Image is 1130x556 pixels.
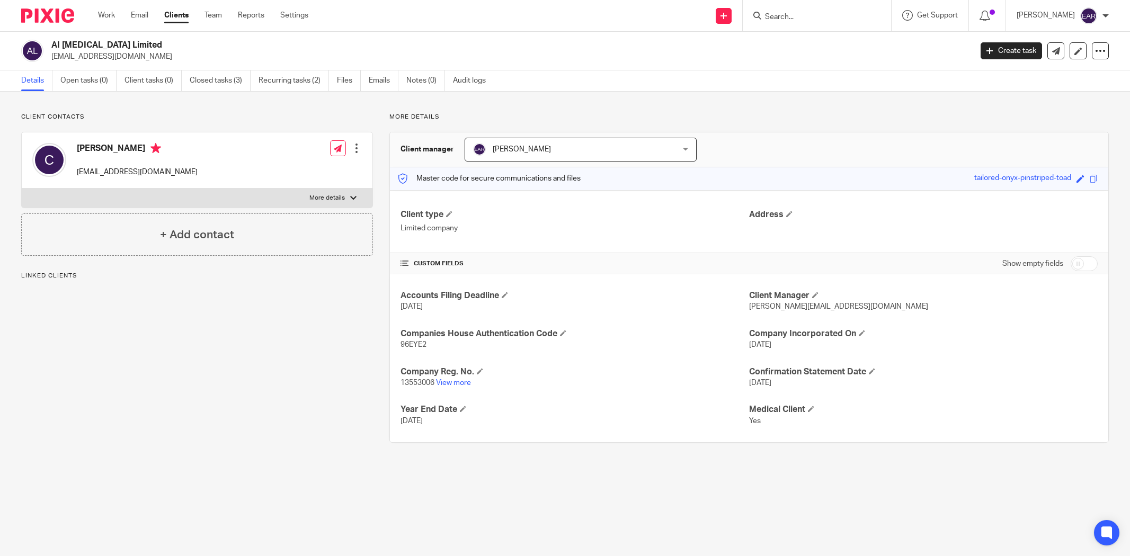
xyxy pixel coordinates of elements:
a: Emails [369,70,398,91]
h4: + Add contact [160,227,234,243]
i: Primary [150,143,161,154]
span: Get Support [917,12,958,19]
span: [DATE] [401,417,423,425]
p: More details [309,194,345,202]
a: Email [131,10,148,21]
input: Search [764,13,859,22]
a: Clients [164,10,189,21]
img: Pixie [21,8,74,23]
span: [DATE] [749,379,771,387]
h4: Client Manager [749,290,1098,301]
h4: Companies House Authentication Code [401,328,749,339]
h4: [PERSON_NAME] [77,143,198,156]
span: [DATE] [749,341,771,348]
a: Files [337,70,361,91]
p: Client contacts [21,113,373,121]
h4: Address [749,209,1098,220]
a: Settings [280,10,308,21]
label: Show empty fields [1002,258,1063,269]
h4: Year End Date [401,404,749,415]
h4: Confirmation Statement Date [749,366,1098,378]
img: svg%3E [1080,7,1097,24]
img: svg%3E [21,40,43,62]
span: [PERSON_NAME][EMAIL_ADDRESS][DOMAIN_NAME] [749,303,928,310]
img: svg%3E [32,143,66,177]
p: Linked clients [21,272,373,280]
h4: Company Incorporated On [749,328,1098,339]
p: Limited company [401,223,749,234]
p: [PERSON_NAME] [1017,10,1075,21]
h2: AI [MEDICAL_DATA] Limited [51,40,782,51]
span: [DATE] [401,303,423,310]
span: [PERSON_NAME] [493,146,551,153]
a: Team [204,10,222,21]
a: Create task [981,42,1042,59]
h4: Accounts Filing Deadline [401,290,749,301]
img: svg%3E [473,143,486,156]
a: Audit logs [453,70,494,91]
a: Details [21,70,52,91]
h4: Client type [401,209,749,220]
a: View more [436,379,471,387]
p: [EMAIL_ADDRESS][DOMAIN_NAME] [51,51,965,62]
a: Open tasks (0) [60,70,117,91]
div: tailored-onyx-pinstriped-toad [974,173,1071,185]
h3: Client manager [401,144,454,155]
h4: CUSTOM FIELDS [401,259,749,268]
p: [EMAIL_ADDRESS][DOMAIN_NAME] [77,167,198,177]
a: Notes (0) [406,70,445,91]
h4: Company Reg. No. [401,366,749,378]
a: Client tasks (0) [124,70,182,91]
h4: Medical Client [749,404,1098,415]
span: 13553006 [401,379,434,387]
span: 96EYE2 [401,341,426,348]
a: Recurring tasks (2) [259,70,329,91]
a: Work [98,10,115,21]
span: Yes [749,417,761,425]
a: Closed tasks (3) [190,70,251,91]
p: Master code for secure communications and files [398,173,581,184]
p: More details [389,113,1109,121]
a: Reports [238,10,264,21]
